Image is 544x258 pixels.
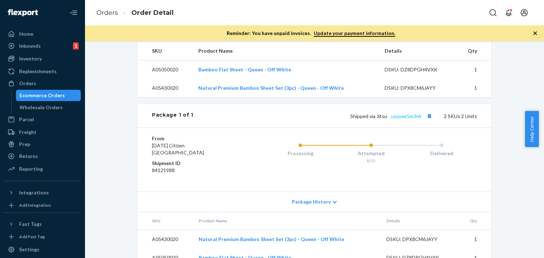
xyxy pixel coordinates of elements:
a: Parcel [4,114,81,125]
button: Help Center [525,111,539,147]
a: Home [4,28,81,40]
a: uzqxae5m3nlr [391,113,422,119]
div: Home [19,30,33,37]
button: Copy tracking number [425,111,434,121]
div: DSKU: DPX8CM6JAYY [386,236,453,243]
div: Wholesale Orders [19,104,63,111]
button: Close Navigation [67,6,81,20]
td: A05430020 [138,79,193,97]
a: Ecommerce Orders [16,90,81,101]
button: Fast Tags [4,218,81,230]
ol: breadcrumbs [91,2,179,23]
div: Prep [19,141,30,148]
div: 1 [73,42,79,49]
div: Add Fast Tag [19,234,45,240]
div: Fast Tags [19,221,42,228]
div: Attempted [336,150,407,157]
span: Shipped via Jitsu [350,113,434,119]
th: Product Name [193,212,381,230]
div: Returns [19,153,38,160]
div: Freight [19,129,36,136]
a: Add Integration [4,201,81,210]
th: SKU [138,212,193,230]
button: Integrations [4,187,81,198]
a: Freight [4,127,81,138]
a: Update your payment information. [314,30,395,37]
td: A05430020 [138,230,193,248]
a: Natural Premium Bamboo Sheet Set (3pc) - Queen - Off White [198,85,344,91]
td: 1 [457,60,491,79]
div: DSKU: DZ8DPGH4VXK [385,66,451,73]
div: Integrations [19,189,49,196]
a: Returns [4,151,81,162]
td: A05050020 [138,60,193,79]
dd: 84121988 [152,167,237,174]
a: Replenishments [4,66,81,77]
div: Orders [19,80,36,87]
button: Open account menu [517,6,531,20]
div: Reporting [19,165,43,172]
th: Qty [459,212,491,230]
th: Product Name [193,42,379,60]
p: Reminder: You have unpaid invoices. [227,30,395,37]
div: Ecommerce Orders [19,92,65,99]
div: Parcel [19,116,34,123]
div: Delivered [406,150,477,157]
a: Wholesale Orders [16,102,81,113]
div: Package 1 of 1 [152,111,193,121]
dt: Shipment ID [152,160,237,167]
a: Inventory [4,53,81,64]
a: Reporting [4,163,81,175]
div: Processing [265,150,336,157]
a: Natural Premium Bamboo Sheet Set (3pc) - Queen - Off White [199,236,344,242]
a: Add Fast Tag [4,233,81,241]
a: Orders [96,9,118,17]
span: Package History [292,198,331,205]
th: Details [381,212,459,230]
dt: From [152,135,237,142]
button: Open Search Box [486,6,500,20]
div: Add Integration [19,202,51,208]
a: Prep [4,139,81,150]
a: Orders [4,78,81,89]
button: Open notifications [501,6,516,20]
a: Bamboo Flat Sheet - Queen - Off White [198,66,291,72]
div: Inbounds [19,42,41,49]
span: [DATE] Citizen [GEOGRAPHIC_DATA] [152,142,204,156]
a: Inbounds1 [4,40,81,52]
img: Flexport logo [8,9,38,16]
td: 1 [459,230,491,248]
div: Inventory [19,55,42,62]
th: Details [379,42,457,60]
div: 8/15 [336,158,407,164]
a: Settings [4,244,81,255]
div: Settings [19,246,39,253]
td: 1 [457,79,491,97]
div: DSKU: DPX8CM6JAYY [385,84,451,92]
th: Qty [457,42,491,60]
div: Replenishments [19,68,57,75]
th: SKU [138,42,193,60]
a: Order Detail [131,9,174,17]
div: 2 SKUs 2 Units [193,111,477,121]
